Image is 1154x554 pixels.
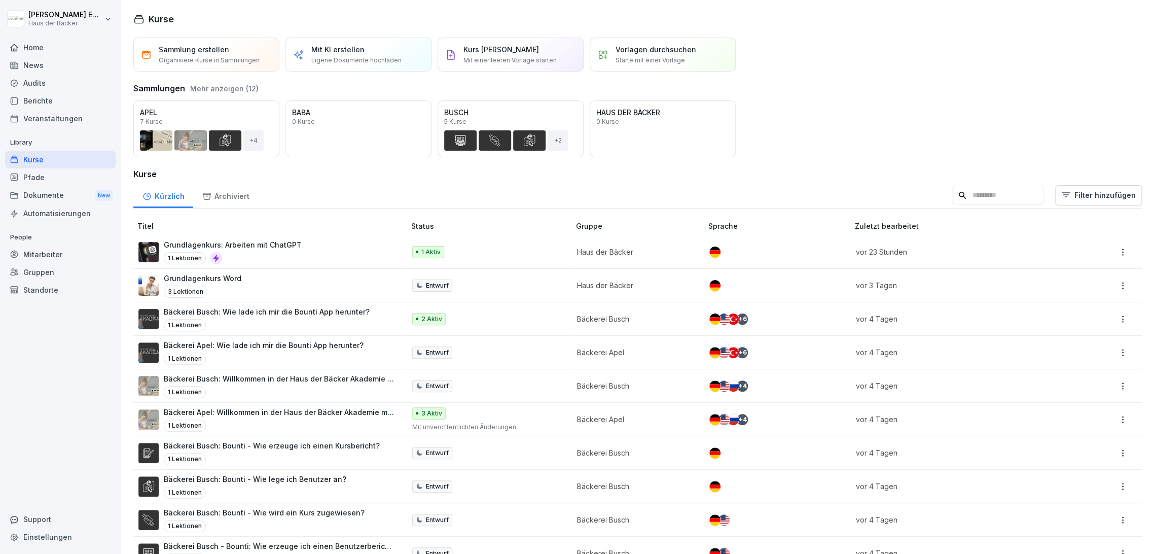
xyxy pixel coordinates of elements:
[5,39,116,56] a: Home
[164,306,370,317] p: Bäckerei Busch: Wie lade ich mir die Bounti App herunter?
[5,151,116,168] div: Kurse
[5,110,116,127] div: Veranstaltungen
[737,414,748,425] div: + 4
[856,481,1057,492] p: vor 4 Tagen
[311,44,365,55] p: Mit KI erstellen
[159,44,229,55] p: Sammlung erstellen
[5,56,116,74] a: News
[133,100,279,157] a: APEL7 Kurse+4
[5,263,116,281] a: Gruppen
[164,487,206,499] p: 1 Lektionen
[728,380,739,392] img: ru.svg
[164,541,395,551] p: Bäckerei Busch - Bounti: Wie erzeuge ich einen Benutzerbericht?
[5,246,116,263] a: Mitarbeiter
[190,83,259,94] button: Mehr anzeigen (12)
[855,221,1069,231] p: Zuletzt bearbeitet
[133,82,185,94] h3: Sammlungen
[709,414,720,425] img: de.svg
[164,273,241,284] p: Grundlagenkurs Word
[426,482,449,491] p: Entwurf
[463,56,557,65] p: Mit einer leeren Vorlage starten
[149,12,174,26] h1: Kurse
[193,182,258,208] a: Archiviert
[577,447,693,458] p: Bäckerei Busch
[596,107,729,118] p: HAUS DER BÄCKER
[709,347,720,358] img: de.svg
[856,247,1057,257] p: vor 23 Stunden
[138,342,159,363] img: s78w77shk91l4aeybtorc9h7.png
[138,376,159,396] img: q9sahz27cr80k0viuyzdhycv.png
[426,281,449,290] p: Entwurf
[718,514,730,526] img: us.svg
[28,20,102,27] p: Haus der Bäcker
[5,528,116,546] a: Einstellungen
[577,347,693,358] p: Bäckerei Apel
[5,281,116,299] a: Standorte
[856,314,1057,324] p: vor 4 Tagen
[708,221,851,231] p: Sprache
[463,44,539,55] p: Kurs [PERSON_NAME]
[728,414,739,425] img: ru.svg
[5,134,116,151] p: Library
[164,407,395,418] p: Bäckerei Apel: Willkommen in der Haus der Bäcker Akademie mit Bounti!
[5,229,116,246] p: People
[438,100,584,157] a: BUSCH5 Kurse+2
[164,252,206,264] p: 1 Lektionen
[709,514,720,526] img: de.svg
[5,74,116,92] a: Audits
[737,380,748,392] div: + 4
[292,119,315,125] p: 0 Kurse
[164,286,207,298] p: 3 Lektionen
[856,447,1057,458] p: vor 4 Tagen
[577,247,693,257] p: Haus der Bäcker
[164,474,346,484] p: Bäckerei Busch: Bounti - Wie lege ich Benutzer an?
[709,247,720,258] img: de.svg
[164,420,206,432] p: 1 Lektionen
[5,186,116,205] div: Dokumente
[311,56,402,65] p: Eigene Dokumente hochladen
[138,443,159,463] img: yv9h8086xynjfnu9qnkzu07k.png
[138,275,159,296] img: qd5wkxyhqr8mhll453q1ftfp.png
[164,373,395,384] p: Bäckerei Busch: Willkommen in der Haus der Bäcker Akademie mit Bounti!
[137,221,407,231] p: Titel
[718,347,730,358] img: us.svg
[164,440,380,451] p: Bäckerei Busch: Bounti - Wie erzeuge ich einen Kursbericht?
[577,314,693,324] p: Bäckerei Busch
[164,507,365,518] p: Bäckerei Busch: Bounti - Wie wird ein Kurs zugewiesen?
[616,56,685,65] p: Starte mit einer Vorlage
[444,107,577,118] p: BUSCH
[856,347,1057,358] p: vor 4 Tagen
[164,340,364,351] p: Bäckerei Apel: Wie lade ich mir die Bounti App herunter?
[164,453,206,465] p: 1 Lektionen
[138,510,159,530] img: pkjk7b66iy5o0dy6bqgs99sq.png
[444,119,466,125] p: 5 Kurse
[5,92,116,110] a: Berichte
[426,448,449,458] p: Entwurf
[164,520,206,532] p: 1 Lektionen
[577,514,693,525] p: Bäckerei Busch
[577,414,693,425] p: Bäckerei Apel
[728,314,739,325] img: tr.svg
[133,182,193,208] a: Kürzlich
[426,348,449,357] p: Entwurf
[164,319,206,331] p: 1 Lektionen
[590,100,736,157] a: HAUS DER BÄCKER0 Kurse
[292,107,425,118] p: BABA
[1055,185,1142,205] button: Filter hinzufügen
[164,353,206,365] p: 1 Lektionen
[421,315,442,324] p: 2 Aktiv
[5,204,116,222] div: Automatisierungen
[576,221,705,231] p: Gruppe
[412,423,560,432] p: Mit unveröffentlichten Änderungen
[709,447,720,459] img: de.svg
[856,380,1057,391] p: vor 4 Tagen
[709,481,720,492] img: de.svg
[856,514,1057,525] p: vor 4 Tagen
[133,168,1142,180] h3: Kurse
[426,382,449,391] p: Entwurf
